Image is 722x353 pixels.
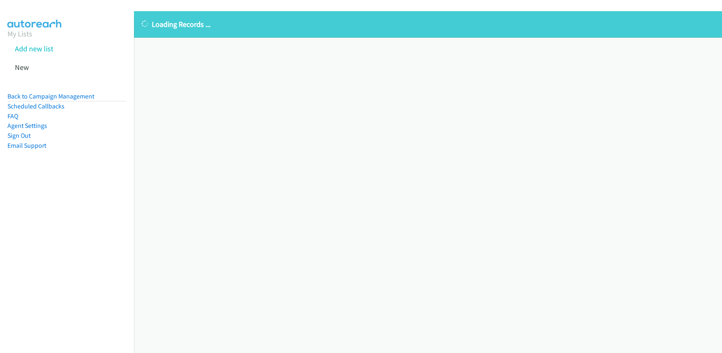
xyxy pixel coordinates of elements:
a: Sign Out [7,132,31,139]
a: Add new list [15,44,53,53]
p: Loading Records ... [141,19,715,30]
a: Scheduled Callbacks [7,102,65,110]
a: Agent Settings [7,122,47,130]
a: FAQ [7,112,18,120]
a: Back to Campaign Management [7,92,94,100]
a: My Lists [7,29,32,38]
a: New [15,62,29,72]
a: Email Support [7,142,46,149]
